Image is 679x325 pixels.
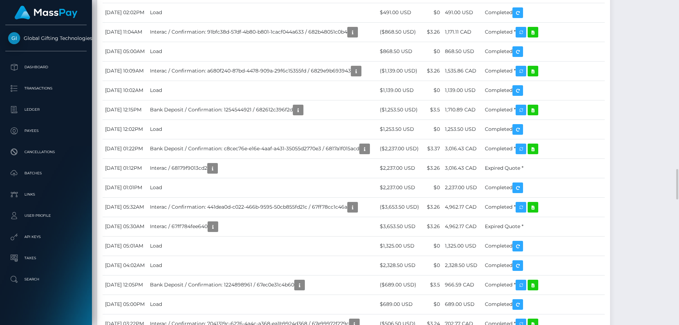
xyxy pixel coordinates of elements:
td: [DATE] 10:02AM [103,81,147,100]
td: [DATE] 05:01AM [103,236,147,256]
td: 1,139.00 USD [442,81,482,100]
td: 491.00 USD [442,3,482,22]
td: ($2,237.00 USD) [377,139,424,158]
td: Bank Deposit / Confirmation: 1224898961 / 67ec0e31c4b60 [147,275,377,295]
a: Cancellations [5,143,87,161]
td: ($1,253.50 USD) [377,100,424,120]
td: 689.00 USD [442,295,482,314]
td: [DATE] 04:02AM [103,256,147,275]
td: Completed * [482,61,605,81]
td: $0 [424,178,442,197]
td: $1,253.50 USD [377,120,424,139]
td: $2,237.00 USD [377,158,424,178]
a: Search [5,271,87,288]
td: [DATE] 05:00PM [103,295,147,314]
td: 1,253.50 USD [442,120,482,139]
td: [DATE] 11:04AM [103,22,147,42]
td: [DATE] 05:00AM [103,42,147,61]
td: 868.50 USD [442,42,482,61]
td: [DATE] 01:01PM [103,178,147,197]
td: $3.26 [424,197,442,217]
td: 1,325.00 USD [442,236,482,256]
td: Bank Deposit / Confirmation: c8cec76e-e16e-4aaf-a431-35055d2770e3 / 6817a1f015acd [147,139,377,158]
td: Load [147,3,377,22]
td: Completed [482,42,605,61]
td: $3.26 [424,217,442,236]
td: Completed * [482,100,605,120]
td: [DATE] 05:30AM [103,217,147,236]
td: $0 [424,81,442,100]
td: Completed * [482,275,605,295]
td: 4,962.17 CAD [442,197,482,217]
p: Links [8,189,84,200]
td: 1,171.11 CAD [442,22,482,42]
p: Dashboard [8,62,84,72]
td: Load [147,81,377,100]
td: $2,237.00 USD [377,178,424,197]
td: Completed [482,295,605,314]
a: Links [5,186,87,203]
td: [DATE] 12:05PM [103,275,147,295]
p: API Keys [8,232,84,242]
p: Transactions [8,83,84,94]
td: $3.26 [424,22,442,42]
td: $3.5 [424,275,442,295]
td: 1,535.86 CAD [442,61,482,81]
td: Completed [482,256,605,275]
td: [DATE] 12:15PM [103,100,147,120]
p: Taxes [8,253,84,263]
td: 4,962.17 CAD [442,217,482,236]
a: User Profile [5,207,87,225]
td: Load [147,178,377,197]
td: [DATE] 01:22PM [103,139,147,158]
td: 2,237.00 USD [442,178,482,197]
td: Interac / 68179f9013cd2 [147,158,377,178]
td: Interac / Confirmation: 441dea0d-c022-466b-9595-50cb855fd21c / 67ff78cc1c46a [147,197,377,217]
p: Search [8,274,84,285]
p: User Profile [8,210,84,221]
td: Completed * [482,197,605,217]
td: $491.00 USD [377,3,424,22]
a: Ledger [5,101,87,118]
a: Dashboard [5,58,87,76]
td: $3.5 [424,100,442,120]
a: Batches [5,164,87,182]
span: Global Gifting Technologies Inc [5,35,87,41]
td: Completed * [482,139,605,158]
td: $2,328.50 USD [377,256,424,275]
td: Bank Deposit / Confirmation: 1254544921 / 682612c396f2d [147,100,377,120]
td: Completed [482,178,605,197]
p: Ledger [8,104,84,115]
td: Load [147,236,377,256]
td: [DATE] 01:12PM [103,158,147,178]
td: [DATE] 12:02PM [103,120,147,139]
td: [DATE] 05:32AM [103,197,147,217]
td: $1,325.00 USD [377,236,424,256]
img: Global Gifting Technologies Inc [8,32,20,44]
td: Load [147,295,377,314]
td: Completed [482,3,605,22]
td: ($868.50 USD) [377,22,424,42]
td: $0 [424,295,442,314]
td: $3.26 [424,61,442,81]
td: Completed [482,81,605,100]
a: Transactions [5,80,87,97]
td: Load [147,120,377,139]
td: $868.50 USD [377,42,424,61]
td: [DATE] 02:02PM [103,3,147,22]
td: 3,016.43 CAD [442,139,482,158]
td: Interac / Confirmation: 91bfc38d-57df-4b80-b801-1cacf044a633 / 682b48051c0b4 [147,22,377,42]
td: 1,710.89 CAD [442,100,482,120]
td: Load [147,256,377,275]
td: $0 [424,42,442,61]
img: MassPay Logo [14,6,77,19]
td: Load [147,42,377,61]
td: $3.37 [424,139,442,158]
td: 966.59 CAD [442,275,482,295]
td: 2,328.50 USD [442,256,482,275]
td: Interac / Confirmation: a680f240-87bd-4478-909a-29f6c15355fd / 6829e9b693943 [147,61,377,81]
p: Cancellations [8,147,84,157]
td: ($1,139.00 USD) [377,61,424,81]
td: $0 [424,256,442,275]
td: Interac / 67ff784fee640 [147,217,377,236]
